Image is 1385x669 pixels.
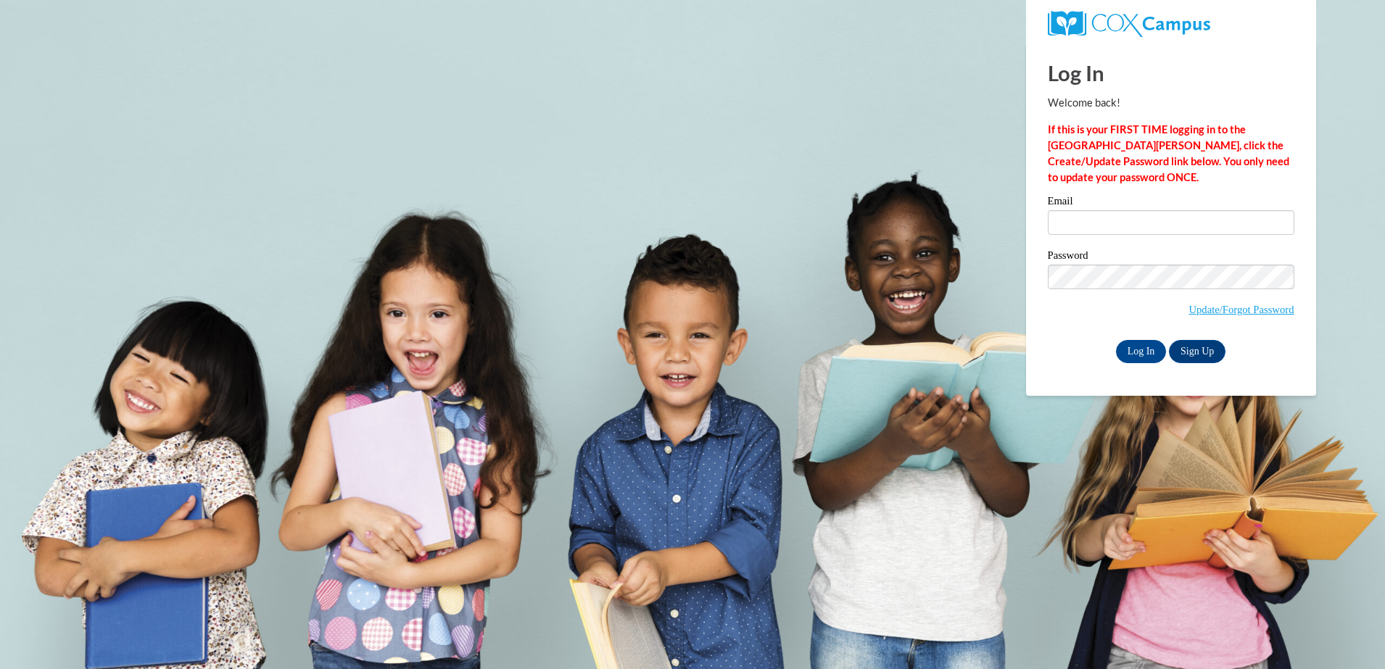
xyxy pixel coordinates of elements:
a: COX Campus [1048,11,1294,37]
h1: Log In [1048,58,1294,88]
label: Email [1048,196,1294,210]
img: COX Campus [1048,11,1210,37]
strong: If this is your FIRST TIME logging in to the [GEOGRAPHIC_DATA][PERSON_NAME], click the Create/Upd... [1048,123,1289,183]
input: Log In [1116,340,1167,363]
label: Password [1048,250,1294,265]
a: Sign Up [1169,340,1225,363]
p: Welcome back! [1048,95,1294,111]
a: Update/Forgot Password [1188,304,1294,315]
